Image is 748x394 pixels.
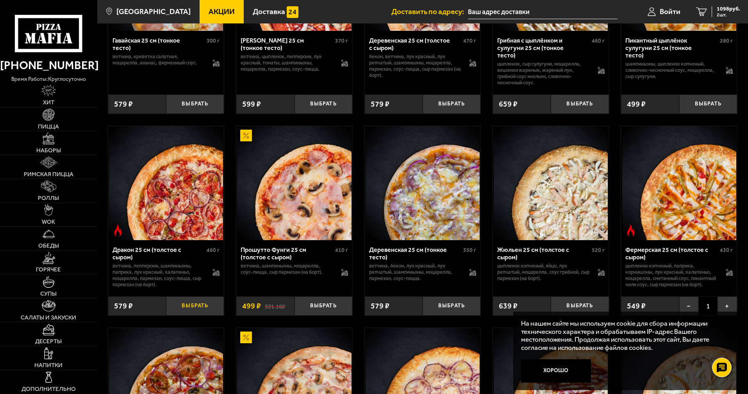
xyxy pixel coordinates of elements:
[109,126,223,240] img: Дракон 25 см (толстое с сыром)
[241,263,333,275] p: ветчина, шампиньоны, моцарелла, соус-пицца, сыр пармезан (на борт).
[698,296,718,316] span: 1
[112,225,124,236] img: Острое блюдо
[551,296,609,316] button: Выбрать
[335,247,348,253] span: 410 г
[240,130,252,141] img: Акционный
[112,263,205,288] p: ветчина, пепперони, шампиньоны, паприка, лук красный, халапеньо, моцарелла, пармезан, соус-пицца,...
[371,301,389,310] span: 579 ₽
[521,359,591,383] button: Хорошо
[463,37,476,44] span: 470 г
[720,247,733,253] span: 430 г
[369,53,462,78] p: бекон, ветчина, лук красный, лук репчатый, шампиньоны, моцарелла, пармезан, соус-пицца, сыр парме...
[660,8,680,15] span: Войти
[35,339,62,344] span: Десерты
[166,94,224,114] button: Выбрать
[497,246,590,261] div: Жюльен 25 см (толстое с сыром)
[497,263,590,282] p: цыпленок копченый, яйцо, лук репчатый, моцарелла, соус грибной, сыр пармезан (на борт).
[625,263,718,288] p: цыпленок копченый, паприка, корнишоны, лук красный, халапеньо, моцарелла, сметанный соус, пикантн...
[43,100,54,105] span: Хит
[366,126,480,240] img: Деревенская 25 см (тонкое тесто)
[423,296,480,316] button: Выбрать
[21,386,76,392] span: Дополнительно
[627,99,646,109] span: 499 ₽
[625,61,718,80] p: шампиньоны, цыпленок копченый, сливочно-чесночный соус, моцарелла, сыр сулугуни.
[718,296,737,316] button: +
[240,332,252,343] img: Акционный
[720,37,733,44] span: 280 г
[679,94,737,114] button: Выбрать
[625,37,718,59] div: Пикантный цыплёнок сулугуни 25 см (тонкое тесто)
[36,148,61,153] span: Наборы
[112,53,205,66] p: ветчина, креветка салатная, моцарелла, ананас, фирменный соус.
[365,126,481,240] a: Деревенская 25 см (тонкое тесто)
[497,61,590,86] p: цыпленок, сыр сулугуни, моцарелла, вешенки жареные, жареный лук, грибной соус Жюльен, сливочно-че...
[287,6,298,18] img: 15daf4d41897b9f0e9f617042186c801.svg
[391,8,468,15] span: Доставить по адресу:
[621,126,737,240] a: Острое блюдоФермерская 25 см (толстое с сыром)
[21,315,76,321] span: Салаты и закуски
[493,126,609,240] a: Жюльен 25 см (толстое с сыром)
[242,99,261,109] span: 599 ₽
[551,94,609,114] button: Выбрать
[112,37,205,52] div: Гавайская 25 см (тонкое тесто)
[237,126,351,240] img: Прошутто Фунги 25 см (толстое с сыром)
[463,247,476,253] span: 350 г
[241,37,333,52] div: [PERSON_NAME] 25 см (тонкое тесто)
[627,301,646,310] span: 549 ₽
[592,37,605,44] span: 460 г
[253,8,285,15] span: Доставка
[295,296,352,316] button: Выбрать
[423,94,480,114] button: Выбрать
[114,99,133,109] span: 579 ₽
[521,319,725,352] p: На нашем сайте мы используем cookie для сбора информации технического характера и обрабатываем IP...
[717,12,740,17] span: 2 шт.
[116,8,191,15] span: [GEOGRAPHIC_DATA]
[497,37,590,59] div: Грибная с цыплёнком и сулугуни 25 см (тонкое тесто)
[166,296,224,316] button: Выбрать
[236,126,352,240] a: АкционныйПрошутто Фунги 25 см (толстое с сыром)
[207,247,220,253] span: 460 г
[24,171,73,177] span: Римская пицца
[42,219,55,225] span: WOK
[34,362,62,368] span: Напитки
[265,302,285,310] s: 591.16 ₽
[592,247,605,253] span: 520 г
[369,37,462,52] div: Деревенская 25 см (толстое с сыром)
[38,124,59,130] span: Пицца
[494,126,608,240] img: Жюльен 25 см (толстое с сыром)
[112,246,205,261] div: Дракон 25 см (толстое с сыром)
[335,37,348,44] span: 370 г
[207,37,220,44] span: 300 г
[369,246,462,261] div: Деревенская 25 см (тонкое тесто)
[679,296,698,316] button: −
[468,5,618,19] input: Ваш адрес доставки
[499,301,518,310] span: 639 ₽
[241,246,333,261] div: Прошутто Фунги 25 см (толстое с сыром)
[717,6,740,12] span: 1098 руб.
[371,99,389,109] span: 579 ₽
[295,94,352,114] button: Выбрать
[241,53,333,72] p: ветчина, цыпленок, пепперони, лук красный, томаты, шампиньоны, моцарелла, пармезан, соус-пицца.
[108,126,224,240] a: Острое блюдоДракон 25 см (толстое с сыром)
[622,126,736,240] img: Фермерская 25 см (толстое с сыром)
[625,225,637,236] img: Острое блюдо
[36,267,61,273] span: Горячее
[114,301,133,310] span: 579 ₽
[499,99,518,109] span: 659 ₽
[209,8,235,15] span: Акции
[40,291,57,297] span: Супы
[38,195,59,201] span: Роллы
[369,263,462,282] p: ветчина, бекон, лук красный, лук репчатый, шампиньоны, моцарелла, пармезан, соус-пицца.
[38,243,59,249] span: Обеды
[242,301,261,310] span: 499 ₽
[625,246,718,261] div: Фермерская 25 см (толстое с сыром)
